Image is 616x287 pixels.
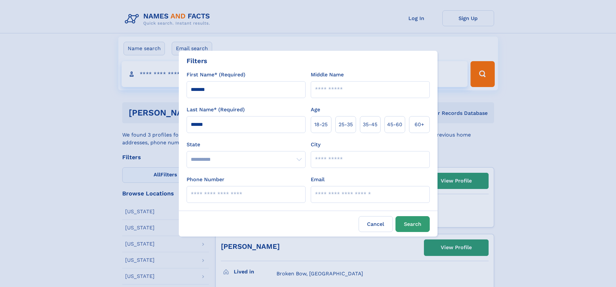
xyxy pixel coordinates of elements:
label: Middle Name [311,71,344,79]
label: Email [311,176,325,183]
label: Age [311,106,320,114]
label: Phone Number [187,176,224,183]
label: Last Name* (Required) [187,106,245,114]
label: First Name* (Required) [187,71,245,79]
span: 18‑25 [314,121,328,128]
div: Filters [187,56,207,66]
span: 60+ [415,121,424,128]
button: Search [395,216,430,232]
label: Cancel [359,216,393,232]
span: 35‑45 [363,121,377,128]
label: City [311,141,320,149]
span: 45‑60 [387,121,402,128]
span: 25‑35 [339,121,353,128]
label: State [187,141,306,149]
